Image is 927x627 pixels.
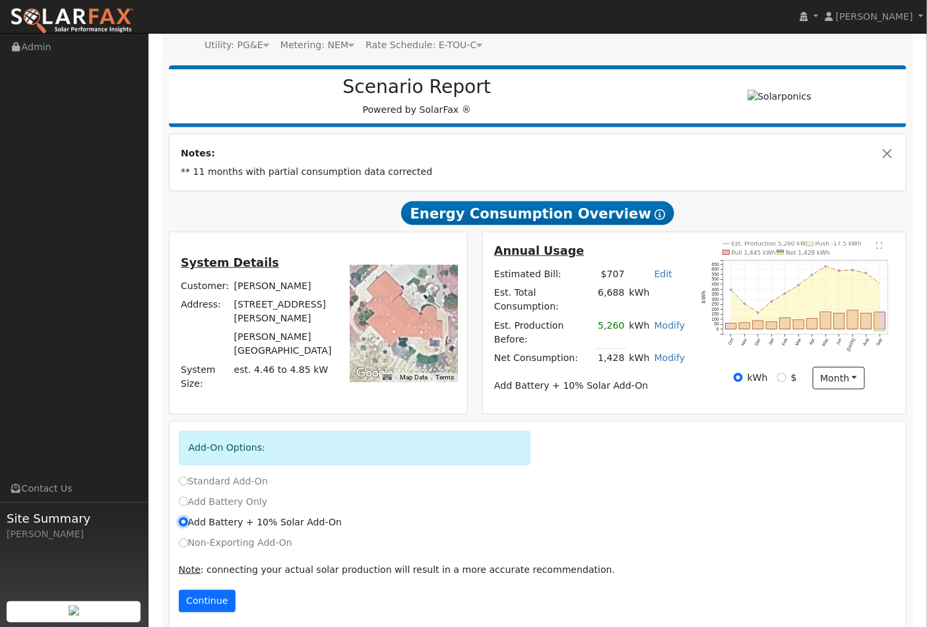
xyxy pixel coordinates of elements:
span: est. 4.46 to 4.85 kW [234,364,329,375]
text: 300 [712,297,719,302]
circle: onclick="" [744,303,746,305]
text: May [821,337,830,347]
text: Apr [809,337,817,346]
text: 400 [712,287,719,292]
button: Continue [179,590,236,612]
text: 600 [712,267,719,272]
span: Site Summary [7,510,141,527]
input: $ [777,373,786,382]
text: 100 [712,317,719,322]
input: Standard Add-On [179,477,188,486]
u: System Details [181,256,279,269]
label: Add Battery Only [179,495,268,509]
td: Estimated Bill: [492,265,596,284]
span: : connecting your actual solar production will result in a more accurate recommendation. [179,564,616,575]
text: 200 [712,308,719,312]
u: Annual Usage [494,244,584,257]
text: Pull 1,445 kWh [732,249,776,256]
text: Net 1,428 kWh [786,249,830,256]
td: System Size [232,360,336,393]
td: kWh [627,284,687,316]
rect: onclick="" [848,311,858,330]
circle: onclick="" [879,282,881,284]
div: Utility: PG&E [205,38,269,52]
circle: onclick="" [812,275,814,277]
div: Add-On Options: [179,431,531,465]
text: 550 [712,273,719,277]
div: Powered by SolarFax ® [176,76,659,117]
text: kWh [701,291,707,304]
circle: onclick="" [825,266,827,268]
circle: onclick="" [757,312,759,314]
td: Net Consumption: [492,348,596,368]
h2: Scenario Report [182,76,652,98]
text: Mar [795,337,802,346]
td: Add Battery + 10% Solar Add-On [492,377,687,395]
rect: onclick="" [794,321,804,330]
circle: onclick="" [798,285,800,287]
text: 650 [712,263,719,267]
u: Note [179,564,201,575]
rect: onclick="" [767,322,777,329]
rect: onclick="" [807,319,817,329]
text: Feb [781,338,788,347]
td: [STREET_ADDRESS][PERSON_NAME] [232,296,336,328]
rect: onclick="" [861,313,872,329]
td: Address: [179,296,232,328]
td: ** 11 months with partial consumption data corrected [179,163,897,181]
text: Oct [728,338,735,346]
text: 150 [712,312,719,317]
i: Show Help [655,209,665,220]
td: 6,688 [596,284,627,316]
input: Add Battery Only [179,497,188,506]
circle: onclick="" [730,289,732,291]
a: Open this area in Google Maps (opens a new window) [353,365,397,382]
a: Modify [655,320,686,331]
text: 450 [712,282,719,287]
td: $707 [596,265,627,284]
circle: onclick="" [784,293,786,295]
img: Solarponics [748,90,812,104]
button: Close [881,147,895,160]
text: Sep [876,338,884,347]
label: $ [791,371,797,385]
circle: onclick="" [852,270,854,272]
circle: onclick="" [771,301,773,303]
circle: onclick="" [866,273,868,275]
text: Dec [754,337,762,346]
rect: onclick="" [875,329,885,331]
rect: onclick="" [834,313,845,329]
strong: Notes: [181,148,215,158]
rect: onclick="" [726,323,736,329]
rect: onclick="" [821,312,831,329]
text: Aug [862,338,870,347]
td: Est. Total Consumption: [492,284,596,316]
text: Nov [740,337,748,346]
input: Non-Exporting Add-On [179,539,188,548]
td: Customer: [179,277,232,295]
td: kWh [627,316,652,348]
text: 500 [712,277,719,282]
a: Terms (opens in new tab) [435,374,454,381]
td: [PERSON_NAME][GEOGRAPHIC_DATA] [232,328,336,360]
td: kWh [627,348,652,368]
text: Est. Production 5,260 kWh [732,241,810,247]
a: Edit [655,269,672,279]
text: 50 [715,322,720,327]
span: [PERSON_NAME] [836,11,913,22]
circle: onclick="" [839,270,841,272]
button: month [813,367,865,389]
div: [PERSON_NAME] [7,527,141,541]
td: 5,260 [596,316,627,348]
rect: onclick="" [740,323,750,330]
label: Add Battery + 10% Solar Add-On [179,515,342,529]
button: Keyboard shortcuts [383,373,392,382]
input: kWh [734,373,743,382]
rect: onclick="" [780,318,790,329]
input: Add Battery + 10% Solar Add-On [179,517,188,527]
rect: onclick="" [753,321,763,330]
td: Est. Production Before: [492,316,596,348]
text: Push -17.5 kWh [815,241,862,247]
span: Energy Consumption Overview [401,201,674,225]
label: Standard Add-On [179,475,268,488]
